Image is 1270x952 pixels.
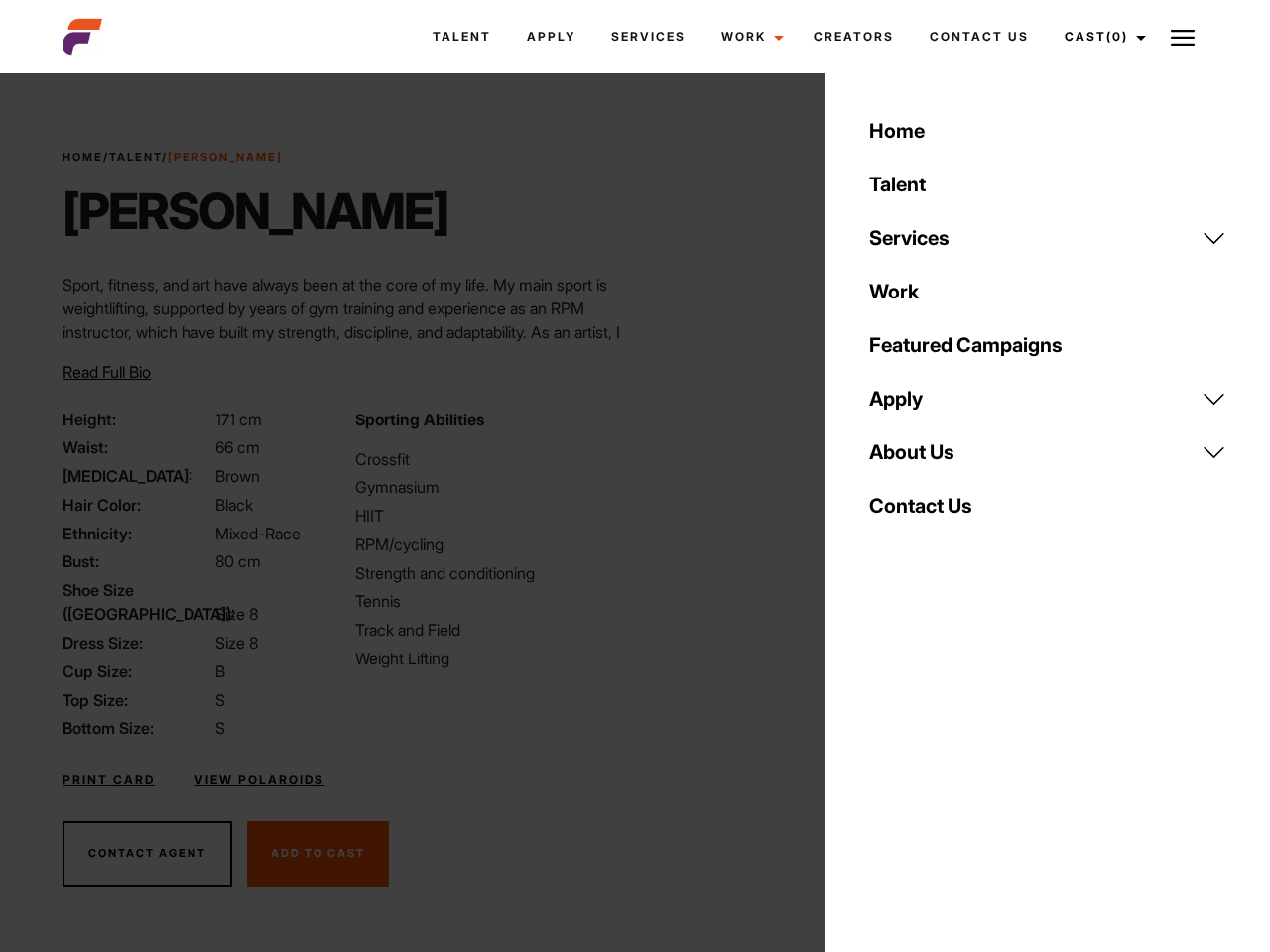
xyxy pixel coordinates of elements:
a: Apply [509,10,593,63]
span: Bottom Size: [63,716,211,740]
a: Services [593,10,703,63]
span: B [215,661,225,681]
li: Strength and conditioning [355,561,623,585]
span: Size 8 [215,604,258,624]
a: Apply [857,372,1238,425]
a: Work [703,10,796,63]
span: Black [215,495,253,515]
span: Read Full Bio [63,362,151,382]
li: HIIT [355,504,623,528]
span: Size 8 [215,633,258,653]
img: cropped-aefm-brand-fav-22-square.png [63,17,102,57]
li: Track and Field [355,618,623,642]
a: Talent [857,158,1238,211]
span: Mixed-Race [215,524,301,543]
span: 80 cm [215,551,261,571]
strong: [PERSON_NAME] [168,150,283,164]
span: Ethnicity: [63,522,211,545]
span: [MEDICAL_DATA]: [63,464,211,488]
span: Height: [63,408,211,431]
strong: Sporting Abilities [355,410,484,429]
button: Add To Cast [247,821,389,887]
span: Bust: [63,549,211,573]
a: Work [857,265,1238,318]
span: S [215,690,225,710]
li: Crossfit [355,447,623,471]
span: Dress Size: [63,631,211,654]
a: Services [857,211,1238,265]
span: Hair Color: [63,493,211,517]
a: Print Card [63,772,155,789]
a: View Polaroids [194,772,324,789]
span: Add To Cast [271,846,365,860]
a: Creators [796,10,912,63]
span: Waist: [63,435,211,459]
p: Sport, fitness, and art have always been at the core of my life. My main sport is weightlifting, ... [63,273,623,392]
a: Talent [415,10,509,63]
video: Your browser does not support the video tag. [683,127,1164,728]
a: About Us [857,425,1238,479]
img: Burger icon [1171,26,1195,50]
li: Gymnasium [355,475,623,499]
h1: [PERSON_NAME] [63,181,448,241]
button: Read Full Bio [63,360,151,384]
a: Talent [109,150,162,164]
a: Home [63,150,103,164]
li: Weight Lifting [355,647,623,670]
span: Brown [215,466,260,486]
span: Cup Size: [63,659,211,683]
span: S [215,718,225,738]
a: Featured Campaigns [857,318,1238,372]
span: 66 cm [215,437,260,457]
span: (0) [1106,29,1128,44]
span: Top Size: [63,688,211,712]
li: RPM/cycling [355,533,623,556]
span: Shoe Size ([GEOGRAPHIC_DATA]): [63,578,211,626]
a: Contact Us [857,479,1238,533]
a: Home [857,104,1238,158]
button: Contact Agent [63,821,232,887]
a: Contact Us [912,10,1047,63]
span: 171 cm [215,410,262,429]
li: Tennis [355,589,623,613]
span: / / [63,149,283,166]
a: Cast(0) [1047,10,1158,63]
